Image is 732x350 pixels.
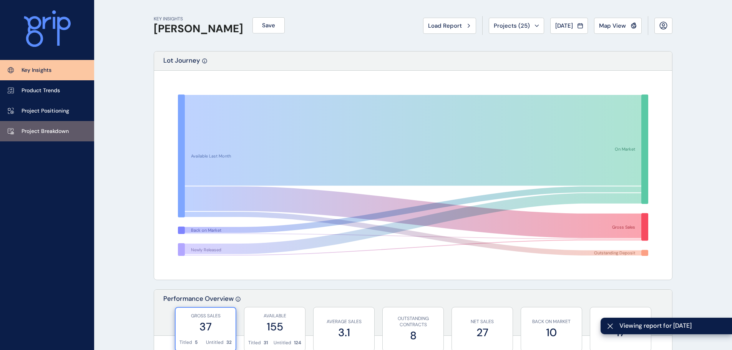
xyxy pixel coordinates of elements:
p: Project Breakdown [22,128,69,135]
p: Titled [248,340,261,346]
label: 8 [387,328,440,343]
span: Load Report [428,22,462,30]
p: 124 [294,340,301,346]
p: Performance Overview [163,294,234,335]
p: Untitled [206,339,224,346]
p: Product Trends [22,87,60,95]
h1: [PERSON_NAME] [154,22,243,35]
p: NEWLY RELEASED [594,318,647,325]
span: Save [262,22,275,29]
span: Map View [599,22,626,30]
p: AVAILABLE [248,313,301,319]
p: GROSS SALES [179,313,232,319]
span: Projects ( 25 ) [494,22,530,30]
p: 31 [264,340,268,346]
label: 17 [594,325,647,340]
p: AVERAGE SALES [317,318,370,325]
button: [DATE] [550,18,588,34]
p: BACK ON MARKET [525,318,578,325]
button: Projects (25) [489,18,544,34]
p: Titled [179,339,192,346]
label: 37 [179,319,232,334]
label: 27 [456,325,509,340]
button: Map View [594,18,642,34]
label: 3.1 [317,325,370,340]
p: OUTSTANDING CONTRACTS [387,315,440,328]
button: Save [252,17,285,33]
span: Viewing report for [DATE] [619,322,726,330]
span: [DATE] [555,22,573,30]
p: NET SALES [456,318,509,325]
label: 155 [248,319,301,334]
button: Load Report [423,18,476,34]
p: 5 [195,339,198,346]
p: Untitled [274,340,291,346]
p: Project Positioning [22,107,69,115]
p: KEY INSIGHTS [154,16,243,22]
label: 10 [525,325,578,340]
p: Lot Journey [163,56,200,70]
p: Key Insights [22,66,51,74]
p: 32 [226,339,232,346]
